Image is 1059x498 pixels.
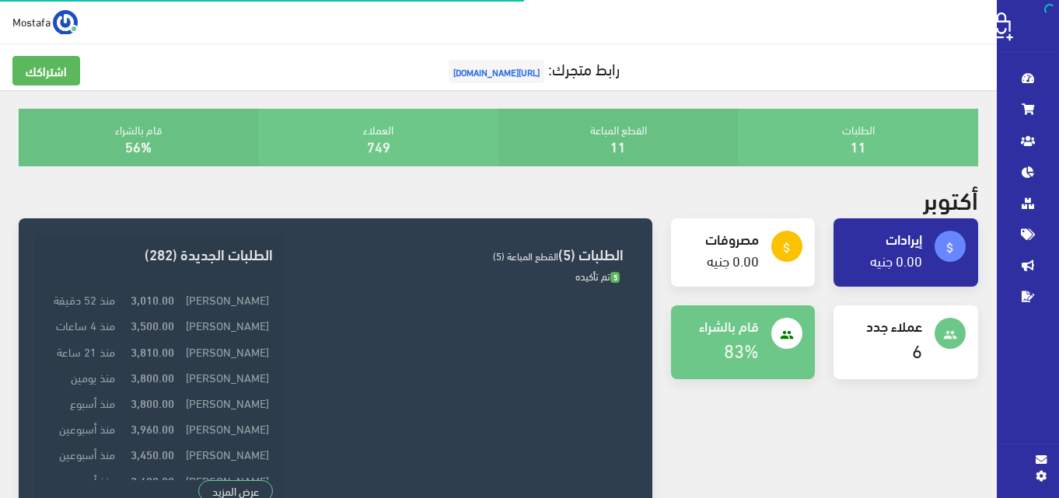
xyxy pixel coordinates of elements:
div: العملاء [258,109,498,166]
div: الطلبات [738,109,977,166]
span: 5 [610,272,620,284]
a: اشتراكك [12,56,80,85]
i: people [943,328,957,342]
strong: 3,450.00 [131,445,174,462]
a: 83% [724,333,759,366]
a: 6 [912,333,922,366]
span: القطع المباعة (5) [493,246,558,265]
a: 749 [367,133,390,158]
img: ... [53,10,78,35]
td: منذ 4 ساعات [47,312,118,338]
h3: الطلبات (5) [298,246,624,261]
a: 0.00 جنيه [870,247,922,273]
h2: أكتوبر [923,185,978,212]
h4: عملاء جدد [846,318,921,333]
h4: قام بالشراء [683,318,759,333]
td: [PERSON_NAME] [178,287,272,312]
td: [PERSON_NAME] [178,364,272,389]
strong: 3,800.00 [131,368,174,385]
td: منذ أسبوعين [47,441,118,467]
td: منذ أسبوعين [47,416,118,441]
a: 11 [610,133,626,158]
i: attach_money [780,241,794,255]
td: منذ يومين [47,364,118,389]
td: [PERSON_NAME] [178,312,272,338]
a: 0.00 جنيه [707,247,759,273]
i: people [780,328,794,342]
h3: الطلبات الجديدة (282) [47,246,273,261]
span: Mostafa [12,12,51,31]
strong: 3,960.00 [131,420,174,437]
a: رابط متجرك:[URL][DOMAIN_NAME] [445,54,620,82]
a: ... Mostafa [12,9,78,34]
td: منذ 21 ساعة [47,338,118,364]
strong: 3,800.00 [131,394,174,411]
div: القطع المباعة [498,109,738,166]
td: [PERSON_NAME] [178,441,272,467]
td: [PERSON_NAME] [178,338,272,364]
td: [PERSON_NAME] [178,390,272,416]
a: 56% [125,133,152,158]
h4: إيرادات [846,231,921,246]
strong: 3,810.00 [131,343,174,360]
span: [URL][DOMAIN_NAME] [449,60,544,83]
strong: 3,600.00 [131,472,174,489]
span: تم تأكيده [575,266,620,285]
td: [PERSON_NAME] [178,467,272,493]
i: attach_money [943,241,957,255]
strong: 3,500.00 [131,316,174,333]
td: منذ 52 دقيقة [47,287,118,312]
div: قام بالشراء [19,109,258,166]
a: 11 [851,133,866,158]
td: منذ أسبوعين [47,467,118,493]
h4: مصروفات [683,231,759,246]
td: [PERSON_NAME] [178,416,272,441]
td: منذ أسبوع [47,390,118,416]
strong: 3,010.00 [131,291,174,308]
